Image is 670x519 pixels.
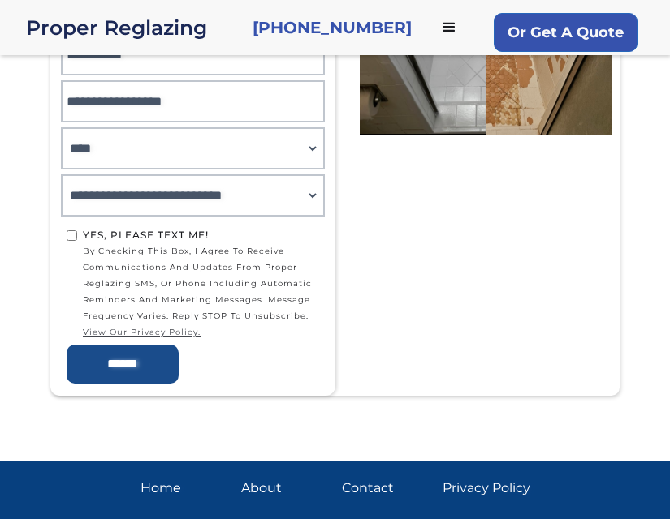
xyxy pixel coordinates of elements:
[83,243,319,341] span: by checking this box, I agree to receive communications and updates from Proper Reglazing SMS, or...
[253,16,412,39] a: [PHONE_NUMBER]
[241,477,329,500] a: About
[83,324,319,341] a: view our privacy policy.
[140,477,228,500] a: Home
[443,477,530,500] a: Privacy Policy
[26,16,240,39] a: home
[26,16,240,39] div: Proper Reglazing
[67,230,77,241] input: Yes, Please text me!by checking this box, I agree to receive communications and updates from Prop...
[83,227,319,243] div: Yes, Please text me!
[494,13,638,52] a: Or Get A Quote
[342,477,430,500] a: Contact
[425,3,473,52] div: menu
